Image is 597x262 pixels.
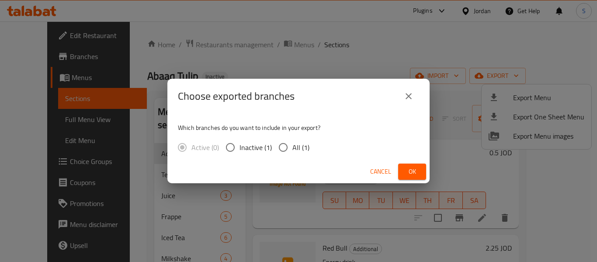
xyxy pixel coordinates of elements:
[398,86,419,107] button: close
[292,142,309,153] span: All (1)
[398,164,426,180] button: Ok
[405,166,419,177] span: Ok
[370,166,391,177] span: Cancel
[239,142,272,153] span: Inactive (1)
[191,142,219,153] span: Active (0)
[178,89,295,103] h2: Choose exported branches
[367,164,395,180] button: Cancel
[178,123,419,132] p: Which branches do you want to include in your export?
